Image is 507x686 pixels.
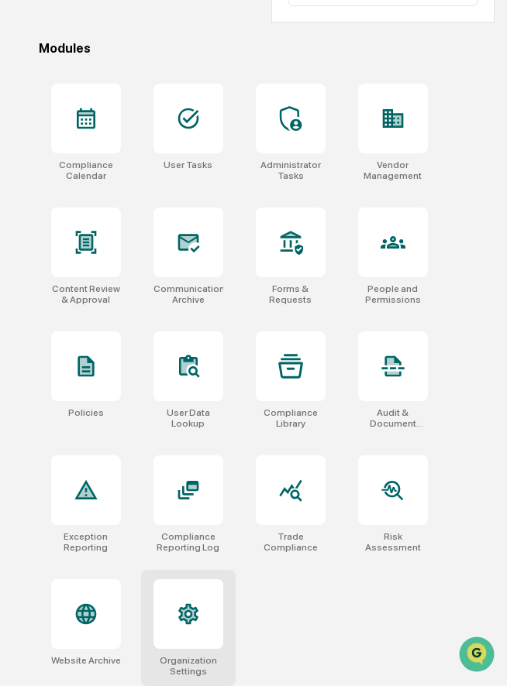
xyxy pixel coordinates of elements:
div: Modules [39,41,495,56]
div: Content Review & Approval [51,283,121,305]
div: Administrator Tasks [256,159,326,181]
div: Policies [68,407,104,418]
iframe: Open customer support [457,635,499,677]
div: Audit & Document Logs [358,407,428,429]
div: User Tasks [164,159,212,170]
div: Trade Compliance [256,531,326,553]
div: Forms & Requests [256,283,326,305]
div: Compliance Library [256,407,326,429]
a: 🔎Data Lookup [9,218,104,246]
a: 🗄️Attestations [106,189,198,217]
div: People and Permissions [358,283,428,305]
a: 🖐️Preclearance [9,189,106,217]
div: Communications Archive [153,283,223,305]
div: 🔎 [16,226,28,238]
div: Exception Reporting [51,531,121,553]
div: Compliance Calendar [51,159,121,181]
div: Risk Assessment [358,531,428,553]
div: We're available if you need us! [53,134,196,146]
span: Preclearance [31,195,100,211]
div: Vendor Management [358,159,428,181]
div: Organization Settings [153,655,223,677]
div: Start new chat [53,118,254,134]
span: Data Lookup [31,225,98,240]
span: Pylon [154,262,188,274]
div: Website Archive [51,655,121,666]
div: 🖐️ [16,197,28,209]
button: Start new chat [264,123,282,142]
div: Compliance Reporting Log [153,531,223,553]
p: How can we help? [16,33,282,57]
div: User Data Lookup [153,407,223,429]
div: 🗄️ [112,197,125,209]
img: 1746055101610-c473b297-6a78-478c-a979-82029cc54cd1 [16,118,43,146]
a: Powered byPylon [109,262,188,274]
span: Attestations [128,195,192,211]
